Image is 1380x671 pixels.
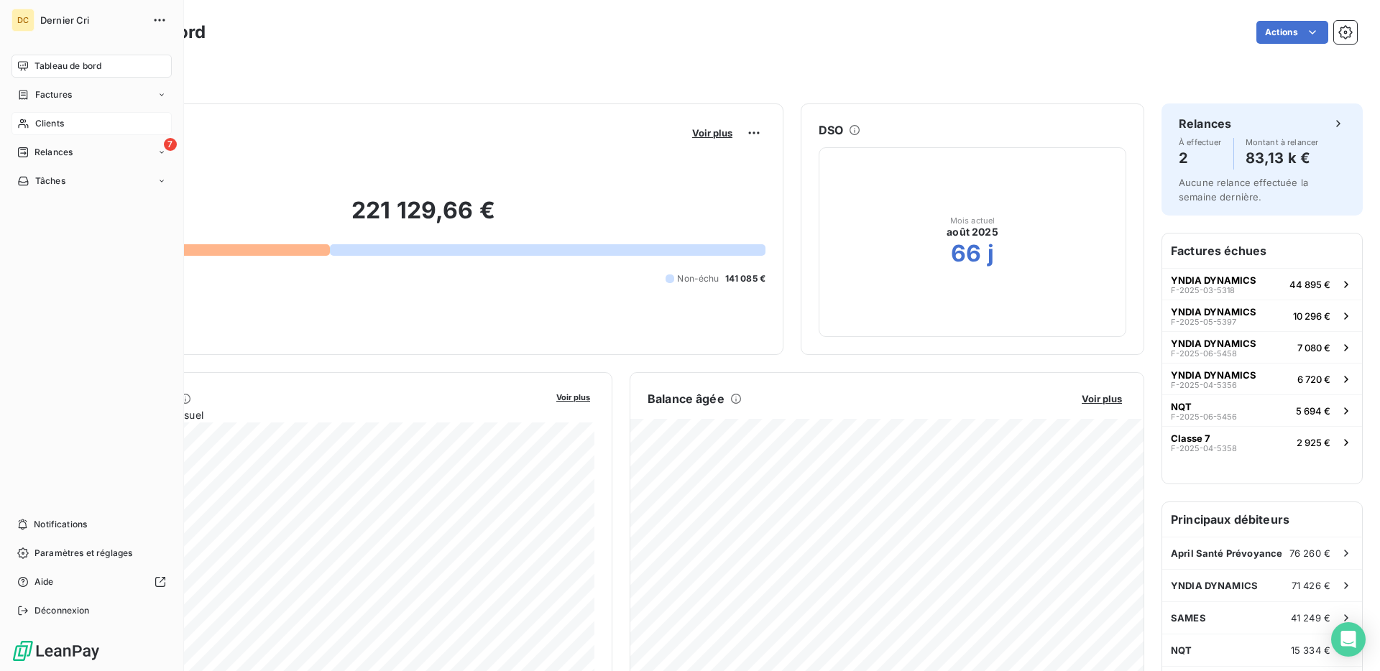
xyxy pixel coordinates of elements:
span: Factures [35,88,72,101]
span: YNDIA DYNAMICS [1171,274,1256,286]
a: 7Relances [11,141,172,164]
span: Aide [34,575,54,588]
span: 7 080 € [1297,342,1330,353]
span: F-2025-03-5318 [1171,286,1235,295]
a: Paramètres et réglages [11,542,172,565]
span: NQT [1171,401,1192,412]
span: 7 [164,138,177,151]
button: Voir plus [1077,392,1126,405]
span: Aucune relance effectuée la semaine dernière. [1179,177,1308,203]
a: Tâches [11,170,172,193]
img: Logo LeanPay [11,639,101,662]
button: Voir plus [552,390,594,403]
span: April Santé Prévoyance [1171,547,1282,559]
button: YNDIA DYNAMICSF-2025-04-53566 720 € [1162,363,1362,394]
span: 5 694 € [1296,405,1330,417]
h6: Principaux débiteurs [1162,502,1362,537]
span: F-2025-06-5456 [1171,412,1237,421]
span: À effectuer [1179,138,1222,147]
h2: 66 [951,239,981,268]
span: 2 925 € [1297,437,1330,448]
span: 6 720 € [1297,374,1330,385]
span: YNDIA DYNAMICS [1171,580,1258,591]
a: Tableau de bord [11,55,172,78]
span: 44 895 € [1289,279,1330,290]
h2: j [988,239,994,268]
span: SAMES [1171,612,1206,624]
h2: 221 129,66 € [81,196,765,239]
span: YNDIA DYNAMICS [1171,306,1256,318]
span: Clients [35,117,64,130]
span: Chiffre d'affaires mensuel [81,407,546,422]
h4: 2 [1179,147,1222,170]
button: NQTF-2025-06-54565 694 € [1162,394,1362,426]
span: F-2025-05-5397 [1171,318,1236,326]
a: Factures [11,83,172,106]
h6: Relances [1179,115,1231,132]
span: août 2025 [947,225,998,239]
span: Dernier Cri [40,14,144,26]
span: 10 296 € [1293,310,1330,322]
span: 141 085 € [725,272,765,285]
a: Aide [11,570,172,593]
span: 71 426 € [1292,580,1330,591]
span: Paramètres et réglages [34,547,132,560]
span: NQT [1171,644,1192,656]
span: Voir plus [692,127,732,139]
h6: Balance âgée [648,390,724,407]
button: YNDIA DYNAMICSF-2025-06-54587 080 € [1162,331,1362,363]
span: Mois actuel [950,216,995,225]
h6: Factures échues [1162,233,1362,268]
button: YNDIA DYNAMICSF-2025-03-531844 895 € [1162,268,1362,300]
span: F-2025-04-5358 [1171,444,1237,453]
span: Tâches [35,175,65,188]
h6: DSO [819,121,843,139]
span: 76 260 € [1289,547,1330,559]
div: DC [11,9,34,32]
span: Classe 7 [1171,432,1210,444]
span: Déconnexion [34,604,90,617]
span: Tableau de bord [34,60,101,73]
span: Voir plus [1082,393,1122,404]
button: Actions [1256,21,1328,44]
div: Open Intercom Messenger [1331,622,1366,657]
span: YNDIA DYNAMICS [1171,338,1256,349]
span: F-2025-04-5356 [1171,381,1237,389]
span: F-2025-06-5458 [1171,349,1237,358]
span: Notifications [34,518,87,531]
span: Voir plus [556,392,590,402]
button: Voir plus [688,126,737,139]
button: YNDIA DYNAMICSF-2025-05-539710 296 € [1162,300,1362,331]
span: Relances [34,146,73,159]
span: Non-échu [677,272,719,285]
a: Clients [11,112,172,135]
button: Classe 7F-2025-04-53582 925 € [1162,426,1362,458]
span: 15 334 € [1291,644,1330,656]
h4: 83,13 k € [1246,147,1319,170]
span: Montant à relancer [1246,138,1319,147]
span: YNDIA DYNAMICS [1171,369,1256,381]
span: 41 249 € [1291,612,1330,624]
